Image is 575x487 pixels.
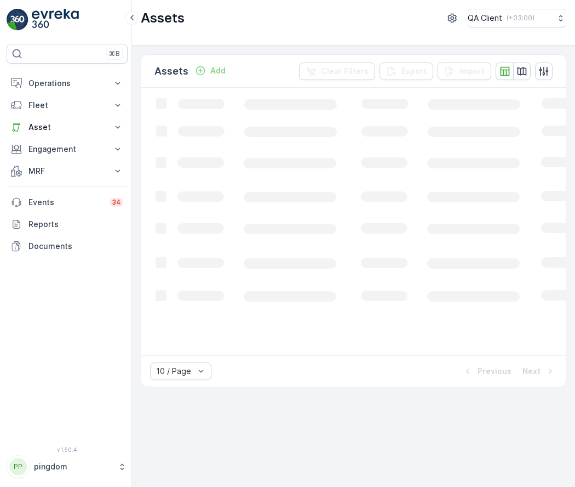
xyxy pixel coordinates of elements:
[7,160,128,182] button: MRF
[459,66,485,77] p: Import
[191,64,230,77] button: Add
[468,13,502,24] p: QA Client
[34,461,112,472] p: pingdom
[521,365,557,378] button: Next
[28,197,103,208] p: Events
[28,78,106,89] p: Operations
[9,458,27,475] div: PP
[478,366,511,377] p: Previous
[299,63,375,80] button: Clear Filters
[109,49,120,58] p: ⌘B
[7,116,128,138] button: Asset
[7,191,128,213] a: Events34
[7,94,128,116] button: Fleet
[522,366,540,377] p: Next
[28,219,123,230] p: Reports
[28,241,123,252] p: Documents
[7,138,128,160] button: Engagement
[7,213,128,235] a: Reports
[7,72,128,94] button: Operations
[321,66,369,77] p: Clear Filters
[28,166,106,177] p: MRF
[28,144,106,155] p: Engagement
[141,9,185,27] p: Assets
[7,446,128,453] span: v 1.50.4
[438,63,491,80] button: Import
[28,100,106,111] p: Fleet
[112,198,121,207] p: 34
[210,65,226,76] p: Add
[32,9,79,31] img: logo_light-DOdMpM7g.png
[468,9,566,27] button: QA Client(+03:00)
[507,14,534,22] p: ( +03:00 )
[154,64,188,79] p: Assets
[461,365,513,378] button: Previous
[28,122,106,133] p: Asset
[7,455,128,478] button: PPpingdom
[7,235,128,257] a: Documents
[380,63,433,80] button: Export
[7,9,28,31] img: logo
[401,66,427,77] p: Export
